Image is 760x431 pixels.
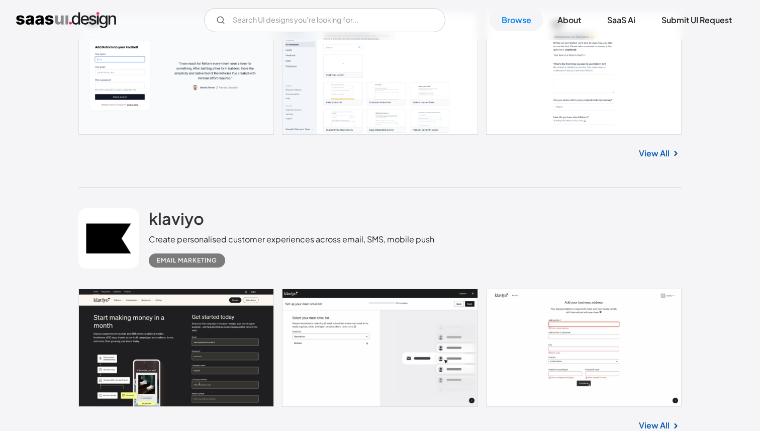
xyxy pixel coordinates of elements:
a: About [545,9,593,31]
a: SaaS Ai [595,9,647,31]
div: Email Marketing [157,254,217,267]
h2: klaviyo [149,208,204,228]
a: View All [639,147,670,159]
a: Submit UI Request [649,9,744,31]
input: Search UI designs you're looking for... [204,8,445,32]
div: Create personalised customer experiences across email, SMS, mobile push [149,233,434,245]
a: Browse [490,9,543,31]
a: home [16,12,116,28]
a: klaviyo [149,208,204,233]
form: Email Form [204,8,445,32]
